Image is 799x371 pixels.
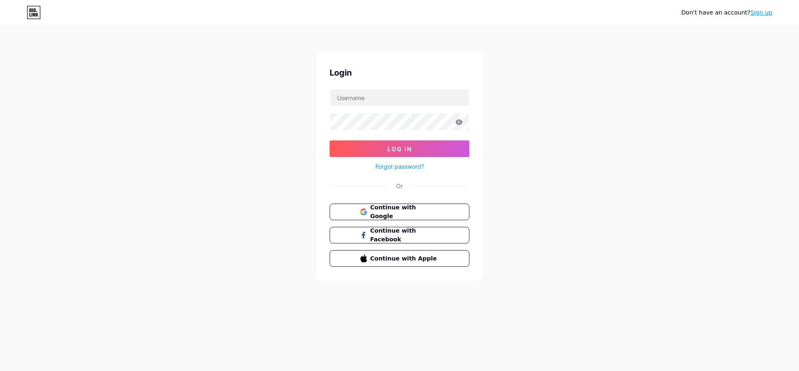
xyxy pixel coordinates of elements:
[330,227,469,243] button: Continue with Facebook
[370,203,439,221] span: Continue with Google
[330,140,469,157] button: Log In
[396,182,403,190] div: Or
[387,145,412,152] span: Log In
[330,204,469,220] button: Continue with Google
[681,8,772,17] div: Don't have an account?
[750,9,772,16] a: Sign up
[370,226,439,244] span: Continue with Facebook
[370,254,439,263] span: Continue with Apple
[330,250,469,267] button: Continue with Apple
[375,162,424,171] a: Forgot password?
[330,66,469,79] div: Login
[330,89,469,106] input: Username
